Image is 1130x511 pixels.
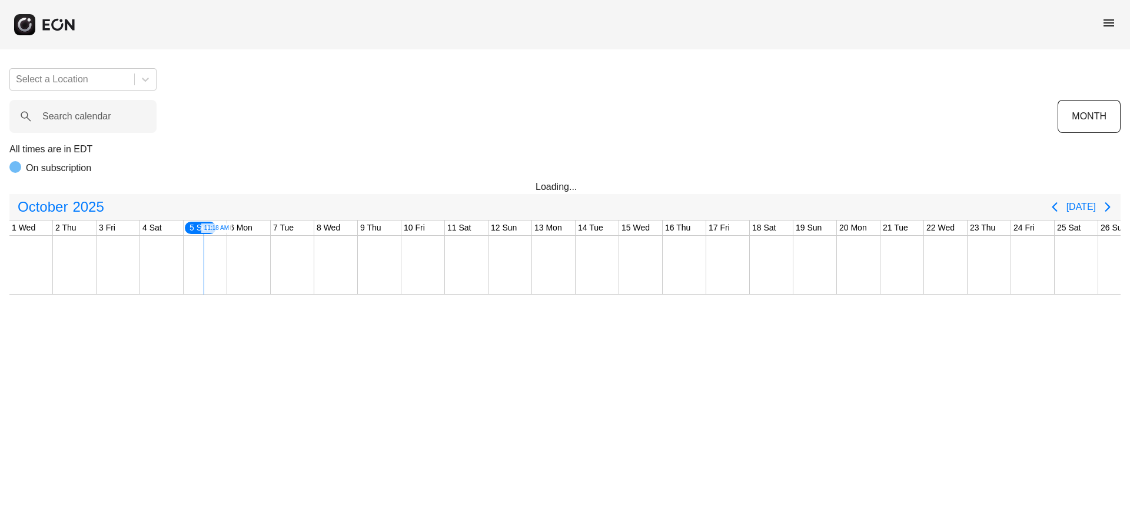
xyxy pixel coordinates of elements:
[837,221,869,235] div: 20 Mon
[97,221,118,235] div: 3 Fri
[1011,221,1037,235] div: 24 Fri
[26,161,91,175] p: On subscription
[445,221,473,235] div: 11 Sat
[15,195,70,219] span: October
[1098,221,1129,235] div: 26 Sun
[1058,100,1121,133] button: MONTH
[1055,221,1083,235] div: 25 Sat
[968,221,998,235] div: 23 Thu
[53,221,79,235] div: 2 Thu
[706,221,732,235] div: 17 Fri
[1102,16,1116,30] span: menu
[314,221,343,235] div: 8 Wed
[140,221,164,235] div: 4 Sat
[1096,195,1119,219] button: Next page
[184,221,217,235] div: 5 Sun
[880,221,910,235] div: 21 Tue
[1043,195,1066,219] button: Previous page
[750,221,778,235] div: 18 Sat
[9,221,38,235] div: 1 Wed
[488,221,519,235] div: 12 Sun
[924,221,957,235] div: 22 Wed
[42,109,111,123] label: Search calendar
[358,221,384,235] div: 9 Thu
[536,180,594,194] div: Loading...
[1066,196,1096,218] button: [DATE]
[9,142,1121,156] p: All times are in EDT
[70,195,106,219] span: 2025
[576,221,606,235] div: 14 Tue
[793,221,824,235] div: 19 Sun
[11,195,111,219] button: October2025
[663,221,693,235] div: 16 Thu
[401,221,427,235] div: 10 Fri
[532,221,564,235] div: 13 Mon
[271,221,296,235] div: 7 Tue
[619,221,652,235] div: 15 Wed
[227,221,255,235] div: 6 Mon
